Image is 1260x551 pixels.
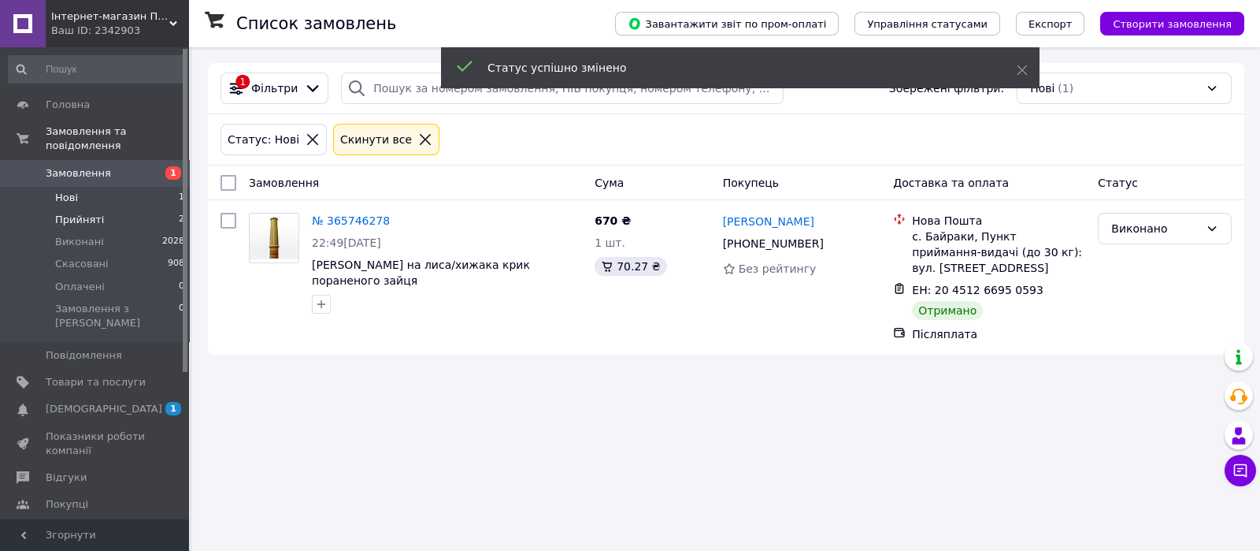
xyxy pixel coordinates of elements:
h1: Список замовлень [236,14,396,33]
span: 22:49[DATE] [312,236,381,249]
span: Нові [1030,80,1054,96]
div: Статус: Нові [224,131,302,148]
span: Інтернет-магазин Приціл [51,9,169,24]
span: Cума [595,177,624,189]
span: Фільтри [251,80,298,96]
div: [PHONE_NUMBER] [720,233,827,255]
button: Управління статусами [854,12,1000,35]
div: Отримано [912,301,983,320]
span: Показники роботи компанії [46,430,146,458]
button: Завантажити звіт по пром-оплаті [615,12,839,35]
button: Експорт [1016,12,1085,35]
span: 2 [179,213,184,227]
span: ЕН: 20 4512 6695 0593 [912,284,1043,296]
span: 1 [179,191,184,205]
span: Створити замовлення [1113,18,1232,30]
a: Створити замовлення [1084,17,1244,29]
span: Нові [55,191,78,205]
div: Cкинути все [337,131,415,148]
span: Товари та послуги [46,375,146,389]
span: 0 [179,302,184,330]
span: Покупці [46,497,88,512]
span: Виконані [55,235,104,249]
span: Завантажити звіт по пром-оплаті [628,17,826,31]
span: Оплачені [55,280,105,294]
div: Післяплата [912,326,1085,342]
span: Управління статусами [867,18,988,30]
button: Створити замовлення [1100,12,1244,35]
span: 1 [165,166,181,180]
span: (1) [1058,82,1073,95]
span: Скасовані [55,257,109,271]
span: Замовлення [46,166,111,181]
span: Замовлення та повідомлення [46,125,189,153]
span: Статус [1098,177,1138,189]
img: Фото товару [250,217,298,259]
span: Покупець [723,177,779,189]
span: Головна [46,98,90,112]
span: Замовлення [249,177,319,189]
div: 70.27 ₴ [595,257,666,276]
span: Прийняті [55,213,104,227]
div: Нова Пошта [912,213,1085,229]
span: Відгуки [46,471,87,485]
div: Ваш ID: 2342903 [51,24,189,38]
span: 2028 [162,235,184,249]
span: [DEMOGRAPHIC_DATA] [46,402,162,416]
span: Експорт [1028,18,1073,30]
span: 1 шт. [595,236,625,249]
input: Пошук [8,55,186,84]
button: Чат з покупцем [1225,455,1256,486]
span: Без рейтингу [739,262,817,275]
span: 1 [165,402,181,415]
span: 670 ₴ [595,214,631,227]
div: с. Байраки, Пункт приймання-видачі (до 30 кг): вул. [STREET_ADDRESS] [912,229,1085,276]
a: [PERSON_NAME] [723,214,814,229]
a: № 365746278 [312,214,390,227]
a: [PERSON_NAME] на лиса/хижака крик пораненого зайця [312,259,530,287]
a: Фото товару [249,213,299,263]
span: 908 [168,257,184,271]
div: Виконано [1111,220,1199,237]
div: Статус успішно змінено [487,60,977,76]
span: Повідомлення [46,348,122,363]
span: 0 [179,280,184,294]
span: Замовлення з [PERSON_NAME] [55,302,179,330]
span: Доставка та оплата [893,177,1009,189]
